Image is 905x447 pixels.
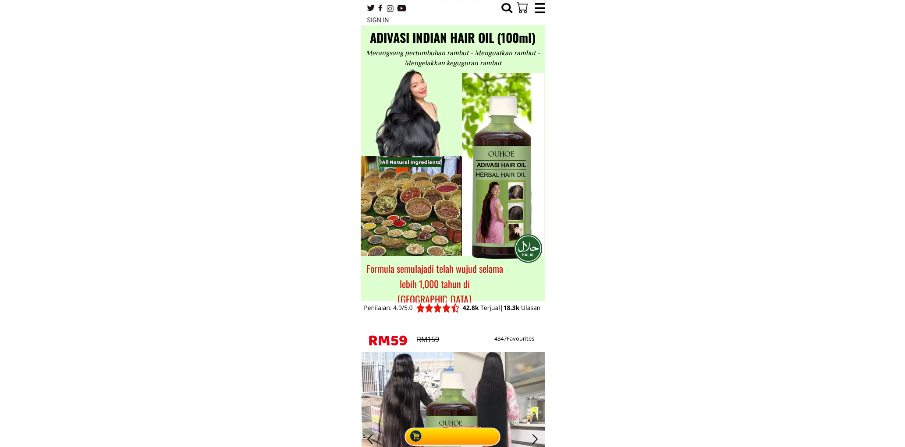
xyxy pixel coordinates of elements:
div: 4347Favourites [494,334,544,343]
div: RM159 [417,334,455,345]
h3: ADIVASI INDIAN HAIR OIL (100ml) [365,28,540,48]
h3: RM59 [368,330,417,355]
h3: Formula semulajadi telah wujud selama lebih 1,000 tahun di [GEOGRAPHIC_DATA] [363,261,506,307]
h3: Merangsang pertumbuhan rambut - Menguatkan rambut - Mengelakkan keguguran rambut [363,48,542,68]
